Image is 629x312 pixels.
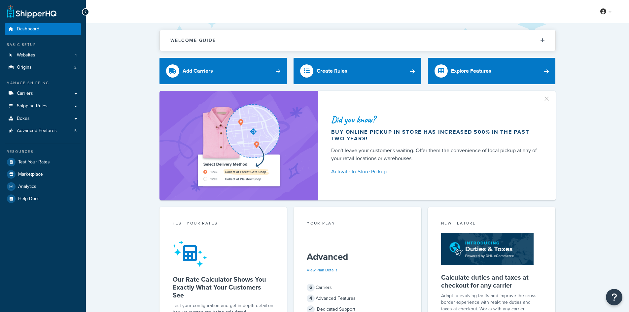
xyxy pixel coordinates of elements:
[18,172,43,177] span: Marketplace
[5,87,81,100] a: Carriers
[5,80,81,86] div: Manage Shipping
[159,58,287,84] a: Add Carriers
[606,289,622,305] button: Open Resource Center
[317,66,347,76] div: Create Rules
[5,42,81,48] div: Basic Setup
[17,128,57,134] span: Advanced Features
[5,156,81,168] a: Test Your Rates
[5,193,81,205] a: Help Docs
[307,295,315,302] span: 4
[5,23,81,35] a: Dashboard
[17,116,30,121] span: Boxes
[5,125,81,137] a: Advanced Features5
[307,252,408,262] h5: Advanced
[307,284,315,292] span: 6
[17,91,33,96] span: Carriers
[5,113,81,125] a: Boxes
[17,103,48,109] span: Shipping Rules
[170,38,216,43] h2: Welcome Guide
[75,52,77,58] span: 1
[307,294,408,303] div: Advanced Features
[294,58,421,84] a: Create Rules
[307,220,408,228] div: Your Plan
[183,66,213,76] div: Add Carriers
[5,49,81,61] li: Websites
[5,125,81,137] li: Advanced Features
[160,30,555,51] button: Welcome Guide
[5,181,81,192] a: Analytics
[74,65,77,70] span: 2
[5,149,81,155] div: Resources
[5,100,81,112] a: Shipping Rules
[173,220,274,228] div: Test your rates
[5,61,81,74] li: Origins
[18,159,50,165] span: Test Your Rates
[5,49,81,61] a: Websites1
[451,66,491,76] div: Explore Features
[74,128,77,134] span: 5
[331,129,540,142] div: Buy online pickup in store has increased 500% in the past two years!
[18,184,36,190] span: Analytics
[18,196,40,202] span: Help Docs
[173,275,274,299] h5: Our Rate Calculator Shows You Exactly What Your Customers See
[307,283,408,292] div: Carriers
[17,65,32,70] span: Origins
[179,101,298,191] img: ad-shirt-map-b0359fc47e01cab431d101c4b569394f6a03f54285957d908178d52f29eb9668.png
[17,26,39,32] span: Dashboard
[331,167,540,176] a: Activate In-Store Pickup
[428,58,556,84] a: Explore Features
[441,220,542,228] div: New Feature
[441,273,542,289] h5: Calculate duties and taxes at checkout for any carrier
[307,267,337,273] a: View Plan Details
[5,61,81,74] a: Origins2
[331,115,540,124] div: Did you know?
[17,52,35,58] span: Websites
[5,168,81,180] a: Marketplace
[331,147,540,162] div: Don't leave your customer's waiting. Offer them the convenience of local pickup at any of your re...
